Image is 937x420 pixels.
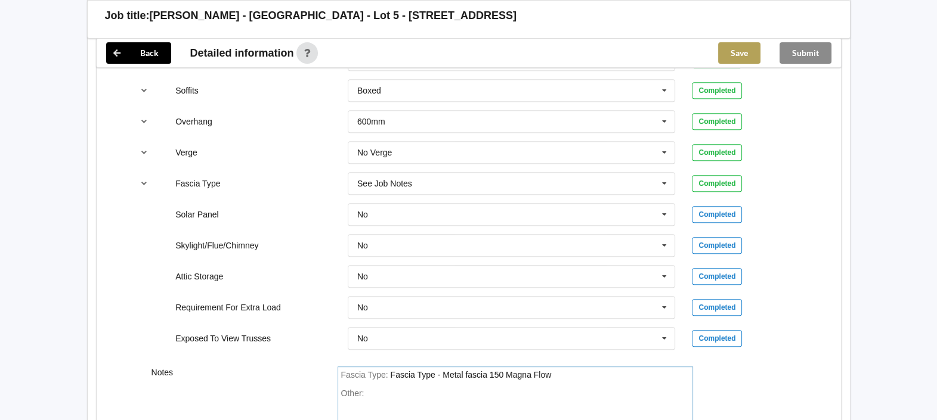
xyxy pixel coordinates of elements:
[357,241,368,250] div: No
[175,210,218,219] label: Solar Panel
[150,9,517,23] h3: [PERSON_NAME] - [GEOGRAPHIC_DATA] - Lot 5 - [STREET_ADDRESS]
[175,303,281,312] label: Requirement For Extra Load
[692,113,742,130] div: Completed
[175,86,199,95] label: Soffits
[692,268,742,285] div: Completed
[692,299,742,316] div: Completed
[132,173,156,194] button: reference-toggle
[357,86,381,95] div: Boxed
[357,272,368,281] div: No
[391,370,552,379] div: FasciaType
[190,48,294,58] span: Detailed information
[692,330,742,347] div: Completed
[357,334,368,343] div: No
[341,388,364,398] span: Other:
[718,42,760,64] button: Save
[175,117,212,126] label: Overhang
[357,148,392,157] div: No Verge
[357,210,368,219] div: No
[357,303,368,312] div: No
[175,334,271,343] label: Exposed To View Trusses
[175,179,220,188] label: Fascia Type
[132,111,156,132] button: reference-toggle
[175,148,197,157] label: Verge
[341,370,391,379] span: Fascia Type :
[692,206,742,223] div: Completed
[357,179,412,188] div: See Job Notes
[132,142,156,163] button: reference-toggle
[106,42,171,64] button: Back
[132,80,156,101] button: reference-toggle
[357,117,385,126] div: 600mm
[692,237,742,254] div: Completed
[692,144,742,161] div: Completed
[692,175,742,192] div: Completed
[175,241,258,250] label: Skylight/Flue/Chimney
[175,272,223,281] label: Attic Storage
[692,82,742,99] div: Completed
[105,9,150,23] h3: Job title:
